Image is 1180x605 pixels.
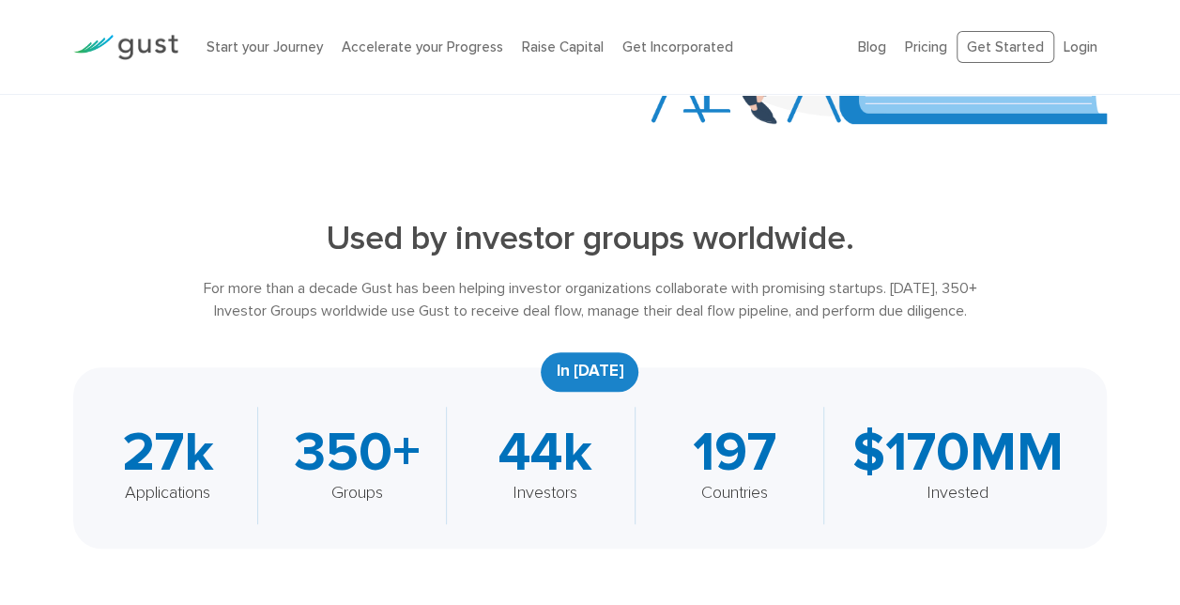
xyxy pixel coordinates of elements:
div: Countries [664,480,805,505]
a: Get Started [957,31,1054,64]
div: 197 [664,426,805,480]
div: Investors [475,480,616,505]
div: For more than a decade Gust has been helping investor organizations collaborate with promising st... [176,277,1004,322]
div: In [DATE] [541,352,638,392]
div: Applications [98,480,238,505]
div: 350+ [286,426,427,480]
div: 27k [98,426,238,480]
a: Login [1064,39,1097,55]
a: Blog [858,39,886,55]
div: $170MM [852,426,1064,480]
a: Pricing [905,39,947,55]
div: Invested [852,480,1064,505]
a: Raise Capital [522,39,604,55]
div: Groups [286,480,427,505]
img: Gust Logo [73,35,178,60]
a: Start your Journey [207,39,323,55]
a: Get Incorporated [622,39,733,55]
a: Accelerate your Progress [342,39,503,55]
h2: Used by investor groups worldwide. [176,218,1004,258]
div: 44k [475,426,616,480]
